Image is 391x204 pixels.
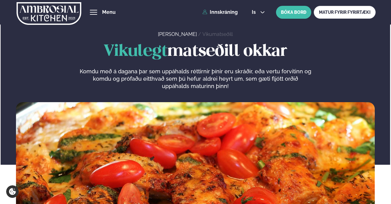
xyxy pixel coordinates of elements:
h1: matseðill okkar [16,43,375,60]
p: Komdu með á dagana þar sem uppáhalds réttirnir þínir eru skráðir, eða vertu forvitinn og komdu og... [79,68,311,90]
a: MATUR FYRIR FYRIRTÆKI [314,6,376,19]
a: Innskráning [202,10,238,15]
span: / [198,31,202,37]
a: Cookie settings [6,185,19,198]
img: logo [17,1,81,26]
a: Vikumatseðill [202,31,233,37]
a: [PERSON_NAME] [158,31,197,37]
button: is [247,10,270,15]
span: Vikulegt [104,44,167,59]
button: hamburger [90,9,97,16]
span: is [252,10,258,15]
button: BÓKA BORÐ [276,6,311,19]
